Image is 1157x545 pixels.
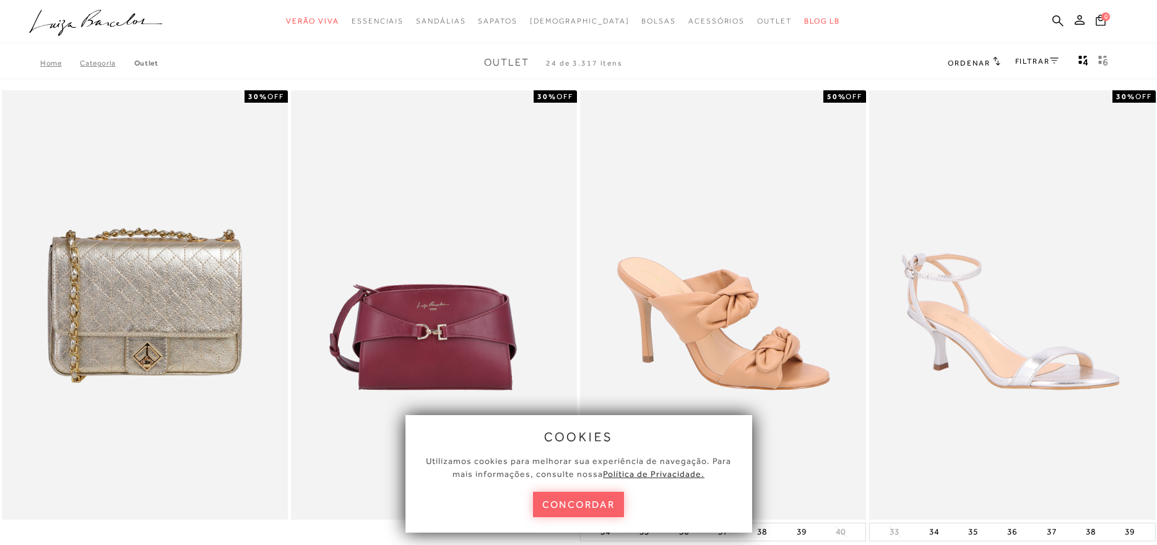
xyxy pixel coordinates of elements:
[870,92,1154,517] img: SANDÁLIA DE TIRAS FINAS METALIZADA PRATA DE SALTO MÉDIO
[1043,523,1060,541] button: 37
[688,10,745,33] a: noSubCategoriesText
[793,523,810,541] button: 39
[546,59,623,67] span: 24 de 3.317 itens
[248,92,267,101] strong: 30%
[641,10,676,33] a: noSubCategoriesText
[267,92,284,101] span: OFF
[426,456,731,479] span: Utilizamos cookies para melhorar sua experiência de navegação. Para mais informações, consulte nossa
[581,92,865,517] img: MULE DE SALTO ALTO EM COURO BEGE COM LAÇOS
[886,526,903,538] button: 33
[416,10,466,33] a: noSubCategoriesText
[533,492,625,517] button: concordar
[537,92,557,101] strong: 30%
[1082,523,1099,541] button: 38
[544,430,613,444] span: cookies
[1101,12,1110,21] span: 0
[478,17,517,25] span: Sapatos
[757,17,792,25] span: Outlet
[292,92,576,517] img: BOLSA PEQUENA EM COURO MARSALA COM FERRAGEM EM GANCHO
[603,469,704,479] a: Política de Privacidade.
[832,526,849,538] button: 40
[948,59,990,67] span: Ordenar
[1094,54,1112,71] button: gridText6Desc
[757,10,792,33] a: noSubCategoriesText
[40,59,80,67] a: Home
[641,17,676,25] span: Bolsas
[1092,14,1109,30] button: 0
[1135,92,1152,101] span: OFF
[1015,57,1059,66] a: FILTRAR
[3,92,287,517] a: Bolsa média pesponto monograma dourado Bolsa média pesponto monograma dourado
[925,523,943,541] button: 34
[80,59,134,67] a: Categoria
[688,17,745,25] span: Acessórios
[478,10,517,33] a: noSubCategoriesText
[1116,92,1135,101] strong: 30%
[1121,523,1138,541] button: 39
[827,92,846,101] strong: 50%
[530,10,630,33] a: noSubCategoriesText
[804,17,840,25] span: BLOG LB
[292,92,576,517] a: BOLSA PEQUENA EM COURO MARSALA COM FERRAGEM EM GANCHO BOLSA PEQUENA EM COURO MARSALA COM FERRAGEM...
[804,10,840,33] a: BLOG LB
[964,523,982,541] button: 35
[134,59,158,67] a: Outlet
[3,92,287,517] img: Bolsa média pesponto monograma dourado
[484,57,529,68] span: Outlet
[870,92,1154,517] a: SANDÁLIA DE TIRAS FINAS METALIZADA PRATA DE SALTO MÉDIO SANDÁLIA DE TIRAS FINAS METALIZADA PRATA ...
[581,92,865,517] a: MULE DE SALTO ALTO EM COURO BEGE COM LAÇOS MULE DE SALTO ALTO EM COURO BEGE COM LAÇOS
[530,17,630,25] span: [DEMOGRAPHIC_DATA]
[1003,523,1021,541] button: 36
[846,92,862,101] span: OFF
[286,17,339,25] span: Verão Viva
[352,10,404,33] a: noSubCategoriesText
[352,17,404,25] span: Essenciais
[286,10,339,33] a: noSubCategoriesText
[557,92,573,101] span: OFF
[416,17,466,25] span: Sandálias
[1075,54,1092,71] button: Mostrar 4 produtos por linha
